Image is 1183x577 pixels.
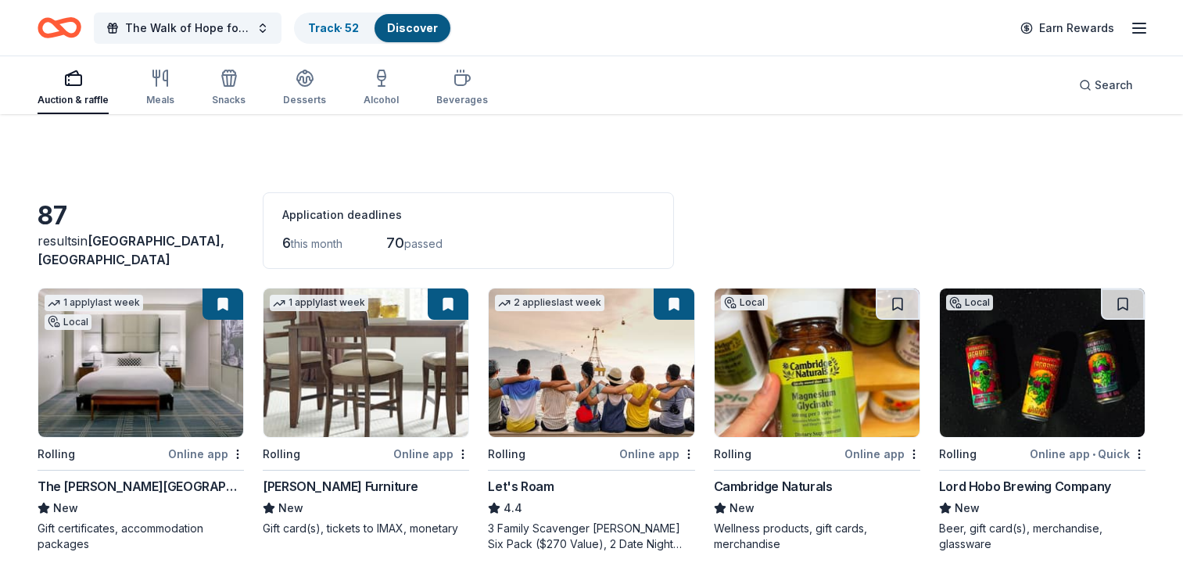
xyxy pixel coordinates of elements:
[436,94,488,106] div: Beverages
[38,231,244,269] div: results
[278,499,303,518] span: New
[721,295,768,310] div: Local
[714,477,833,496] div: Cambridge Naturals
[291,237,342,250] span: this month
[263,445,300,464] div: Rolling
[308,21,359,34] a: Track· 52
[263,288,468,437] img: Image for Jordan's Furniture
[45,295,143,311] div: 1 apply last week
[1092,448,1095,461] span: •
[504,499,522,518] span: 4.4
[212,94,246,106] div: Snacks
[283,63,326,114] button: Desserts
[387,21,438,34] a: Discover
[45,314,91,330] div: Local
[488,288,694,552] a: Image for Let's Roam2 applieslast weekRollingOnline appLet's Roam4.43 Family Scavenger [PERSON_NA...
[38,200,244,231] div: 87
[488,445,525,464] div: Rolling
[619,444,695,464] div: Online app
[436,63,488,114] button: Beverages
[38,9,81,46] a: Home
[282,235,291,251] span: 6
[294,13,452,44] button: Track· 52Discover
[38,477,244,496] div: The [PERSON_NAME][GEOGRAPHIC_DATA]
[38,288,243,437] img: Image for The Charles Hotel
[495,295,604,311] div: 2 applies last week
[946,295,993,310] div: Local
[364,94,399,106] div: Alcohol
[146,63,174,114] button: Meals
[488,521,694,552] div: 3 Family Scavenger [PERSON_NAME] Six Pack ($270 Value), 2 Date Night Scavenger [PERSON_NAME] Two ...
[263,288,469,536] a: Image for Jordan's Furniture1 applylast weekRollingOnline app[PERSON_NAME] FurnitureNewGift card(...
[38,521,244,552] div: Gift certificates, accommodation packages
[38,288,244,552] a: Image for The Charles Hotel1 applylast weekLocalRollingOnline appThe [PERSON_NAME][GEOGRAPHIC_DAT...
[730,499,755,518] span: New
[488,477,554,496] div: Let's Roam
[38,94,109,106] div: Auction & raffle
[364,63,399,114] button: Alcohol
[939,445,977,464] div: Rolling
[393,444,469,464] div: Online app
[168,444,244,464] div: Online app
[212,63,246,114] button: Snacks
[263,521,469,536] div: Gift card(s), tickets to IMAX, monetary
[939,521,1145,552] div: Beer, gift card(s), merchandise, glassware
[386,235,404,251] span: 70
[1011,14,1124,42] a: Earn Rewards
[125,19,250,38] span: The Walk of Hope for ALS Research
[844,444,920,464] div: Online app
[270,295,368,311] div: 1 apply last week
[955,499,980,518] span: New
[38,63,109,114] button: Auction & raffle
[715,288,920,437] img: Image for Cambridge Naturals
[282,206,654,224] div: Application deadlines
[714,288,920,552] a: Image for Cambridge NaturalsLocalRollingOnline appCambridge NaturalsNewWellness products, gift ca...
[94,13,281,44] button: The Walk of Hope for ALS Research
[714,521,920,552] div: Wellness products, gift cards, merchandise
[38,445,75,464] div: Rolling
[38,233,224,267] span: [GEOGRAPHIC_DATA], [GEOGRAPHIC_DATA]
[53,499,78,518] span: New
[283,94,326,106] div: Desserts
[1066,70,1145,101] button: Search
[146,94,174,106] div: Meals
[489,288,694,437] img: Image for Let's Roam
[714,445,751,464] div: Rolling
[38,233,224,267] span: in
[404,237,443,250] span: passed
[263,477,418,496] div: [PERSON_NAME] Furniture
[1095,76,1133,95] span: Search
[939,477,1111,496] div: Lord Hobo Brewing Company
[1030,444,1145,464] div: Online app Quick
[940,288,1145,437] img: Image for Lord Hobo Brewing Company
[939,288,1145,552] a: Image for Lord Hobo Brewing CompanyLocalRollingOnline app•QuickLord Hobo Brewing CompanyNewBeer, ...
